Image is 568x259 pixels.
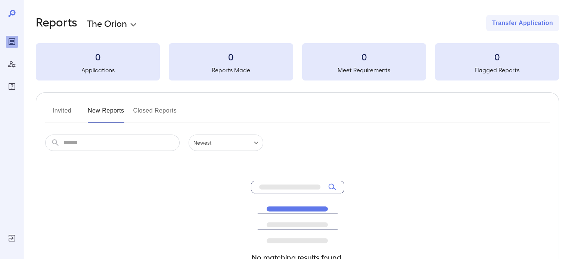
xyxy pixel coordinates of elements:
div: Newest [189,135,263,151]
h3: 0 [302,51,426,63]
button: Transfer Application [486,15,559,31]
summary: 0Applications0Reports Made0Meet Requirements0Flagged Reports [36,43,559,80]
button: Invited [45,105,79,123]
h3: 0 [36,51,160,63]
h2: Reports [36,15,77,31]
h5: Applications [36,66,160,75]
p: The Orion [87,17,127,29]
div: Log Out [6,232,18,244]
div: Reports [6,36,18,48]
h5: Reports Made [169,66,293,75]
h5: Meet Requirements [302,66,426,75]
button: Closed Reports [133,105,177,123]
h3: 0 [435,51,559,63]
h5: Flagged Reports [435,66,559,75]
button: New Reports [88,105,124,123]
div: FAQ [6,80,18,92]
h3: 0 [169,51,293,63]
div: Manage Users [6,58,18,70]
